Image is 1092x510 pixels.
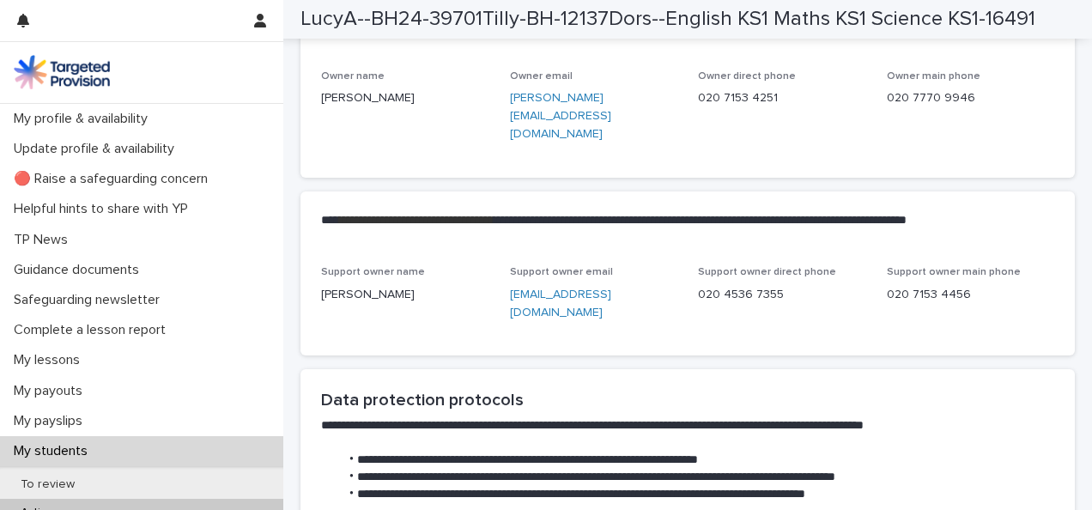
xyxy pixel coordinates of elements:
a: [EMAIL_ADDRESS][DOMAIN_NAME] [510,288,611,319]
p: My profile & availability [7,111,161,127]
p: My students [7,443,101,459]
a: [PERSON_NAME][EMAIL_ADDRESS][DOMAIN_NAME] [510,92,611,140]
p: [PERSON_NAME] [321,286,489,304]
p: My lessons [7,352,94,368]
img: M5nRWzHhSzIhMunXDL62 [14,55,110,89]
span: Support owner main phone [887,267,1021,277]
span: Support owner email [510,267,613,277]
p: Guidance documents [7,262,153,278]
span: Owner name [321,71,385,82]
p: 020 4536 7355 [698,286,866,304]
h2: LucyA--BH24-39701Tilly-BH-12137Dors--English KS1 Maths KS1 Science KS1-16491 [300,7,1035,32]
span: Support owner name [321,267,425,277]
p: 020 7770 9946 [887,89,1055,107]
span: Owner main phone [887,71,980,82]
p: My payslips [7,413,96,429]
span: Owner email [510,71,573,82]
h2: Data protection protocols [321,390,1054,410]
p: TP News [7,232,82,248]
p: 020 7153 4456 [887,286,1055,304]
p: 🔴 Raise a safeguarding concern [7,171,221,187]
p: To review [7,477,88,492]
p: Update profile & availability [7,141,188,157]
p: 020 7153 4251 [698,89,866,107]
p: Safeguarding newsletter [7,292,173,308]
p: Helpful hints to share with YP [7,201,202,217]
span: Owner direct phone [698,71,796,82]
span: Support owner direct phone [698,267,836,277]
p: [PERSON_NAME] [321,89,489,107]
p: My payouts [7,383,96,399]
p: Complete a lesson report [7,322,179,338]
